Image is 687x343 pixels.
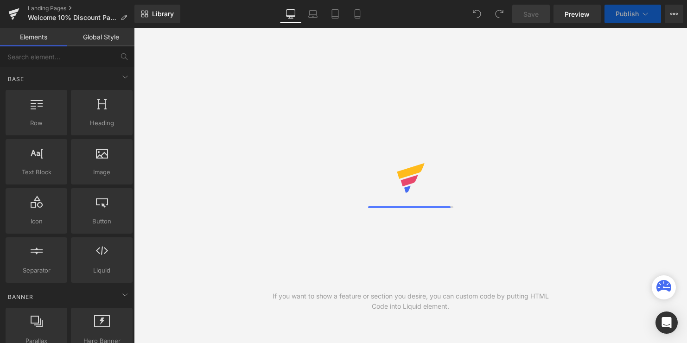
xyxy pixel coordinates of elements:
span: Heading [74,118,130,128]
button: More [665,5,683,23]
button: Redo [490,5,509,23]
span: Button [74,216,130,226]
button: Publish [604,5,661,23]
span: Base [7,75,25,83]
span: Preview [565,9,590,19]
div: Open Intercom Messenger [655,311,678,334]
div: If you want to show a feature or section you desire, you can custom code by putting HTML Code int... [272,291,549,311]
a: Laptop [302,5,324,23]
span: Text Block [8,167,64,177]
span: Library [152,10,174,18]
span: Separator [8,266,64,275]
span: Welcome 10% Discount Page [28,14,117,21]
span: Row [8,118,64,128]
a: Tablet [324,5,346,23]
a: Global Style [67,28,134,46]
a: New Library [134,5,180,23]
span: Image [74,167,130,177]
span: Liquid [74,266,130,275]
a: Mobile [346,5,369,23]
button: Undo [468,5,486,23]
span: Save [523,9,539,19]
a: Landing Pages [28,5,134,12]
span: Banner [7,292,34,301]
span: Publish [616,10,639,18]
a: Desktop [280,5,302,23]
span: Icon [8,216,64,226]
a: Preview [553,5,601,23]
